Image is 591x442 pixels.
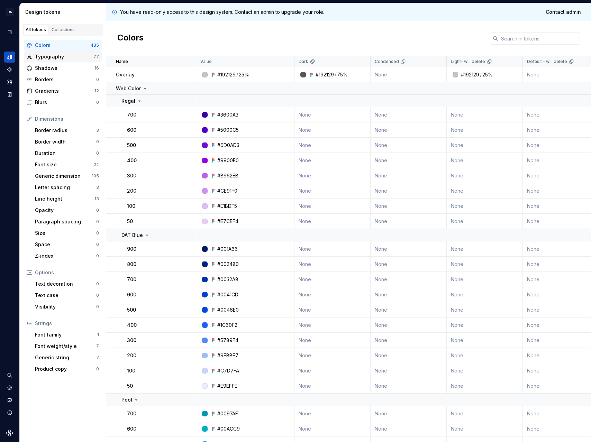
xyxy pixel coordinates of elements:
div: #00ACC9 [217,425,240,432]
td: None [447,378,523,394]
div: 0 [96,242,99,247]
div: Letter spacing [35,184,96,191]
a: Shadows16 [24,63,102,74]
a: Font weight/style7 [32,341,102,352]
td: None [294,138,371,153]
a: Borders0 [24,74,102,85]
div: #0046E0 [217,306,239,313]
td: None [447,302,523,317]
div: #C7D7FA [217,367,239,374]
a: Space0 [32,239,102,250]
div: All tokens [26,27,46,33]
div: 12 [94,88,99,94]
div: #9900E0 [217,157,239,164]
a: Text decoration0 [32,278,102,289]
div: Dimensions [35,116,99,122]
a: Border radius3 [32,125,102,136]
div: / [236,71,238,78]
a: Duration0 [32,148,102,159]
div: 7 [96,343,99,349]
td: None [294,257,371,272]
div: #192129 [217,71,236,78]
div: Product copy [35,366,96,372]
a: Colors435 [24,40,102,51]
div: Documentation [4,27,15,38]
p: Name [116,59,128,64]
div: Paragraph spacing [35,218,96,225]
td: None [447,183,523,199]
p: Light- will delete [451,59,485,64]
td: None [371,378,447,394]
div: 13 [94,196,99,202]
td: None [294,378,371,394]
td: None [371,287,447,302]
a: Z-index0 [32,250,102,261]
div: Z-index [35,252,96,259]
p: Overlay [116,71,135,78]
td: None [447,241,523,257]
div: 0 [96,77,99,82]
td: None [371,333,447,348]
p: Web Color [116,85,141,92]
p: Dark [299,59,308,64]
div: 0 [96,253,99,259]
div: #0097AF [217,410,238,417]
div: #E1BDF5 [217,203,237,210]
td: None [294,421,371,436]
button: Contact support [4,395,15,406]
div: 0 [96,219,99,224]
td: None [371,302,447,317]
div: Gradients [35,88,94,94]
td: None [294,348,371,363]
div: #6D0AD3 [217,142,239,149]
div: #CE91F0 [217,187,237,194]
a: Blurs0 [24,97,102,108]
div: Storybook stories [4,89,15,100]
a: Components [4,64,15,75]
td: None [371,122,447,138]
p: 300 [127,172,136,179]
p: Condensed [375,59,399,64]
button: DS [1,4,18,19]
div: / [335,71,336,78]
div: #1C60F2 [217,322,237,329]
td: None [371,107,447,122]
td: None [447,199,523,214]
div: #B962EB [217,172,238,179]
td: None [294,363,371,378]
div: Visibility [35,303,96,310]
td: None [294,183,371,199]
div: 7 [96,355,99,360]
div: Font weight/style [35,343,96,350]
svg: Supernova Logo [6,430,13,436]
a: Contact admin [541,6,585,18]
td: None [447,272,523,287]
td: None [294,287,371,302]
td: None [371,153,447,168]
td: None [294,107,371,122]
div: #E7CEF4 [217,218,238,225]
td: None [447,107,523,122]
p: Pool [121,396,132,403]
div: 3 [96,128,99,133]
div: Line height [35,195,94,202]
div: 1 [97,332,99,338]
a: Product copy0 [32,363,102,375]
td: None [371,317,447,333]
div: #5789F4 [217,337,238,344]
div: 3 [96,185,99,190]
p: Default - will delete [527,59,567,64]
div: Space [35,241,96,248]
td: None [447,406,523,421]
div: Strings [35,320,99,327]
div: Font family [35,331,97,338]
p: 600 [127,425,136,432]
a: Opacity0 [32,205,102,216]
a: Generic string7 [32,352,102,363]
p: 500 [127,306,136,313]
div: Typography [35,53,93,60]
div: #9FBBF7 [217,352,238,359]
div: Size [35,230,96,237]
div: #192129 [461,71,479,78]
